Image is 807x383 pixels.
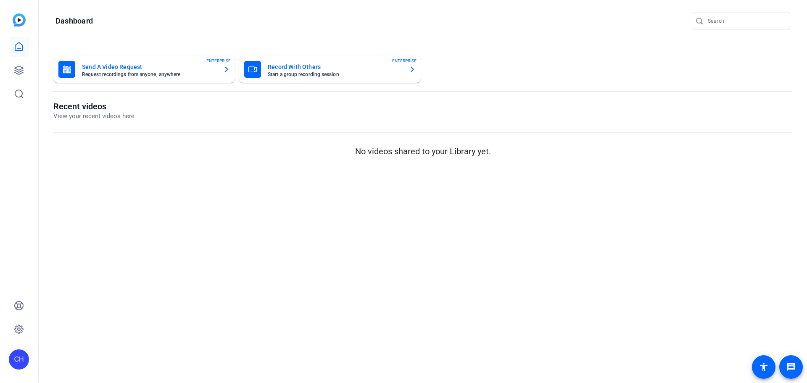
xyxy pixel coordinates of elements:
span: ENTERPRISE [392,58,417,64]
mat-icon: accessibility [759,362,769,372]
input: Search [708,16,783,26]
h1: Recent videos [53,101,134,111]
img: blue-gradient.svg [13,13,26,26]
div: CH [9,349,29,370]
mat-card-title: Send A Video Request [82,62,216,72]
mat-card-title: Record With Others [268,62,402,72]
h1: Dashboard [55,16,93,26]
mat-icon: message [786,362,796,372]
p: No videos shared to your Library yet. [53,145,792,158]
mat-card-subtitle: Start a group recording session [268,72,402,77]
p: View your recent videos here [53,111,134,121]
mat-card-subtitle: Request recordings from anyone, anywhere [82,72,216,77]
button: Send A Video RequestRequest recordings from anyone, anywhereENTERPRISE [53,56,235,83]
span: ENTERPRISE [206,58,231,64]
button: Record With OthersStart a group recording sessionENTERPRISE [239,56,421,83]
